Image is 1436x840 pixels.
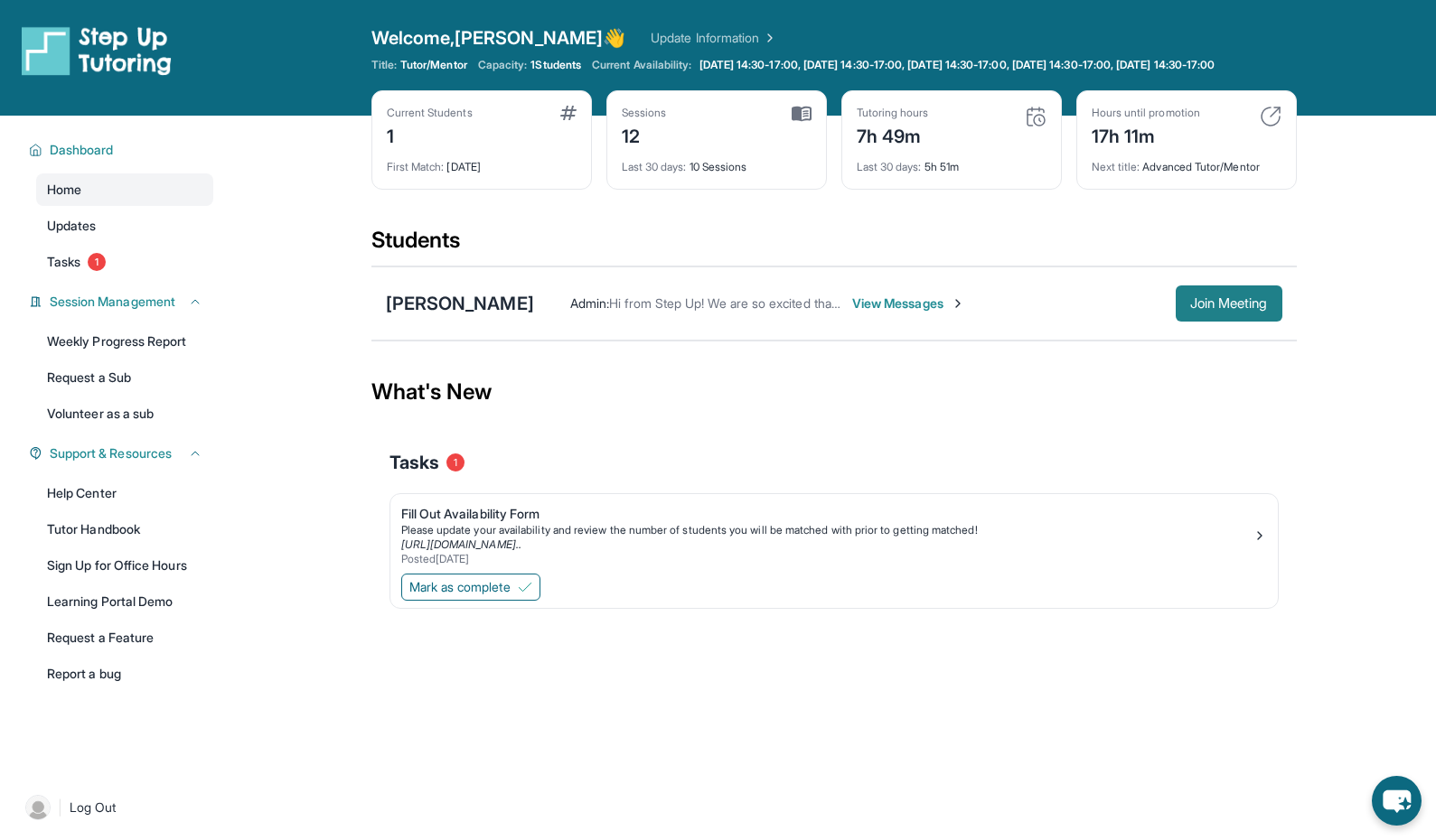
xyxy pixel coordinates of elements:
[36,513,213,546] a: Tutor Handbook
[386,291,534,316] div: [PERSON_NAME]
[518,580,532,594] img: Mark as complete
[47,253,80,271] span: Tasks
[446,453,465,471] span: 1
[401,523,1253,537] div: Please update your availability and review the number of students you will be matched with prior ...
[592,58,691,72] span: Current Availability:
[70,798,117,817] span: Log Out
[951,296,965,311] img: Chevron-Right
[390,450,439,475] span: Tasks
[36,621,213,654] a: Request a Feature
[401,537,521,551] a: [URL][DOMAIN_NAME]..
[36,173,213,206] a: Home
[857,120,929,149] div: 7h 49m
[387,106,473,120] div: Current Students
[371,25,626,51] span: Welcome, [PERSON_NAME] 👋
[22,25,172,76] img: logo
[47,181,81,199] span: Home
[622,120,667,149] div: 12
[36,246,213,278] a: Tasks1
[1092,106,1200,120] div: Hours until promotion
[36,549,213,582] a: Sign Up for Office Hours
[47,217,97,235] span: Updates
[478,58,528,72] span: Capacity:
[50,141,114,159] span: Dashboard
[400,58,467,72] span: Tutor/Mentor
[622,106,667,120] div: Sessions
[401,505,1253,523] div: Fill Out Availability Form
[560,106,577,120] img: card
[857,106,929,120] div: Tutoring hours
[622,149,812,174] div: 10 Sessions
[36,397,213,430] a: Volunteer as a sub
[387,149,577,174] div: [DATE]
[651,29,777,47] a: Update Information
[36,585,213,618] a: Learning Portal Demo
[409,578,511,596] span: Mark as complete
[857,149,1046,174] div: 5h 51m
[36,210,213,242] a: Updates
[42,444,202,462] button: Support & Resources
[857,160,922,173] span: Last 30 days :
[530,58,581,72] span: 1 Students
[371,58,397,72] span: Title:
[1092,120,1200,149] div: 17h 11m
[42,293,202,311] button: Session Management
[401,552,1253,566] div: Posted [DATE]
[570,295,609,311] span: Admin :
[1190,298,1268,309] span: Join Meeting
[1260,106,1281,127] img: card
[1092,149,1281,174] div: Advanced Tutor/Mentor
[50,444,172,462] span: Support & Resources
[88,253,106,271] span: 1
[622,160,687,173] span: Last 30 days :
[50,293,175,311] span: Session Management
[390,494,1278,570] a: Fill Out Availability FormPlease update your availability and review the number of students you w...
[371,352,1297,432] div: What's New
[36,325,213,358] a: Weekly Progress Report
[852,294,965,313] span: View Messages
[36,361,213,394] a: Request a Sub
[36,658,213,690] a: Report a bug
[401,574,540,601] button: Mark as complete
[1092,160,1140,173] span: Next title :
[387,120,473,149] div: 1
[58,797,62,818] span: |
[699,58,1215,72] span: [DATE] 14:30-17:00, [DATE] 14:30-17:00, [DATE] 14:30-17:00, [DATE] 14:30-17:00, [DATE] 14:30-17:00
[1372,776,1422,826] button: chat-button
[387,160,445,173] span: First Match :
[759,29,777,47] img: Chevron Right
[18,788,213,827] a: |Log Out
[792,106,812,122] img: card
[36,477,213,509] a: Help Center
[25,795,51,820] img: user-img
[696,58,1219,72] a: [DATE] 14:30-17:00, [DATE] 14:30-17:00, [DATE] 14:30-17:00, [DATE] 14:30-17:00, [DATE] 14:30-17:00
[1025,106,1046,127] img: card
[1176,285,1282,322] button: Join Meeting
[42,141,202,159] button: Dashboard
[371,226,1297,266] div: Students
